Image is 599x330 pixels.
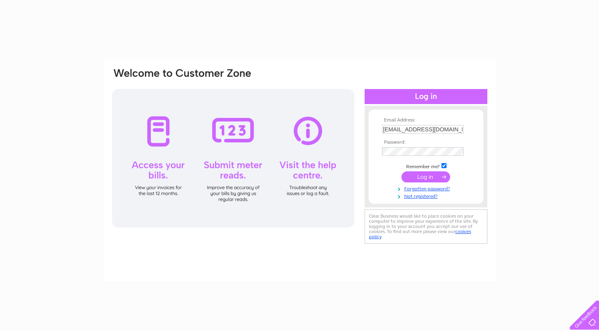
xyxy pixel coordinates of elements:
[382,192,472,199] a: Not registered?
[401,171,450,182] input: Submit
[380,140,472,145] th: Password:
[369,229,471,239] a: cookies policy
[365,209,487,244] div: Clear Business would like to place cookies on your computer to improve your experience of the sit...
[380,118,472,123] th: Email Address:
[382,184,472,192] a: Forgotten password?
[380,162,472,170] td: Remember me?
